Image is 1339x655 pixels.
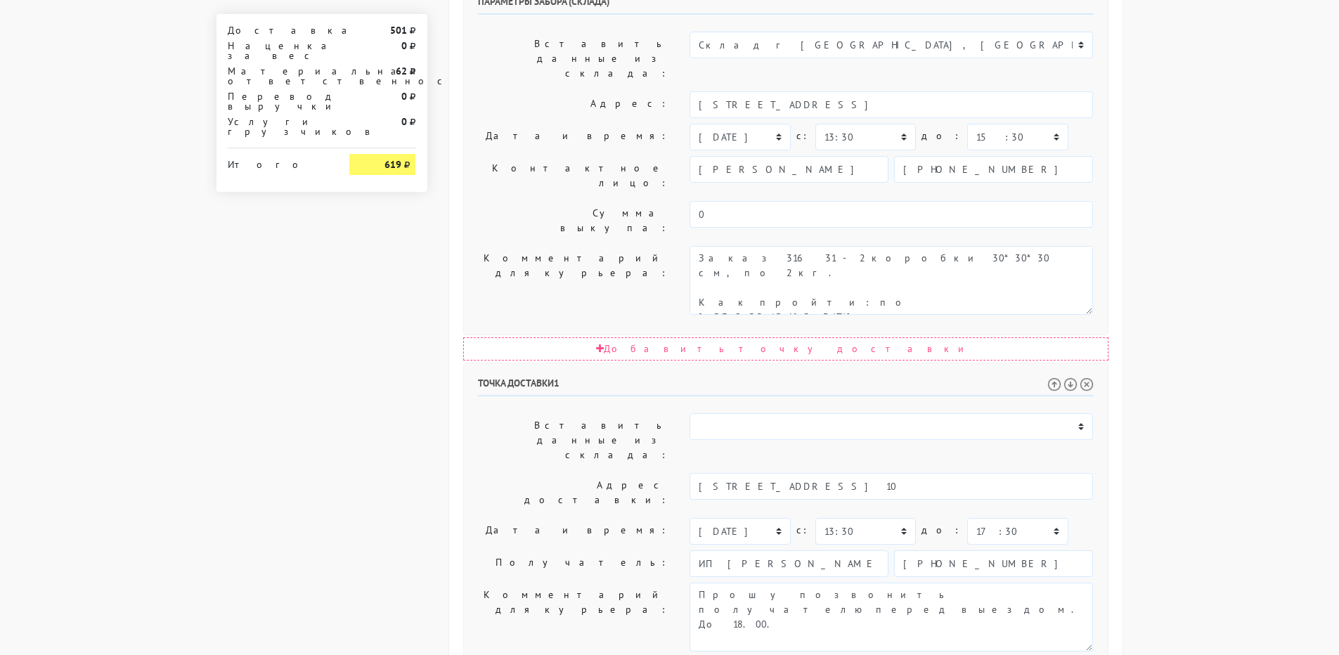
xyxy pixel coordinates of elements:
label: Дата и время: [467,124,680,150]
input: Имя [690,156,888,183]
input: Телефон [894,550,1093,577]
label: c: [796,124,810,148]
label: Дата и время: [467,518,680,545]
label: Вставить данные из склада: [467,32,680,86]
strong: 501 [390,24,407,37]
label: Адрес: [467,91,680,118]
div: Наценка за вес [217,41,339,60]
strong: 619 [384,158,401,171]
div: Добавить точку доставки [463,337,1108,361]
label: c: [796,518,810,543]
div: Материальная ответственность [217,66,339,86]
strong: 0 [401,90,407,103]
label: Комментарий для курьера: [467,583,680,651]
span: 1 [554,377,559,389]
div: Услуги грузчиков [217,117,339,136]
label: Комментарий для курьера: [467,246,680,315]
input: Телефон [894,156,1093,183]
div: Доставка [217,25,339,35]
div: Перевод выручки [217,91,339,111]
label: Адрес доставки: [467,473,680,512]
label: Контактное лицо: [467,156,680,195]
label: до: [921,518,962,543]
div: Итого [228,154,329,169]
textarea: Как пройти: по [GEOGRAPHIC_DATA] от круга второй поворот во двор. Серые ворота с калиткой между а... [690,246,1093,315]
textarea: Прошу позвонить получателю перед выездом. ДЛ 19/09 [690,583,1093,651]
input: Имя [690,550,888,577]
strong: 0 [401,115,407,128]
label: Вставить данные из склада: [467,413,680,467]
label: Получатель: [467,550,680,577]
strong: 0 [401,39,407,52]
label: до: [921,124,962,148]
label: Сумма выкупа: [467,201,680,240]
strong: 62 [396,65,407,77]
h6: Точка доставки [478,377,1094,396]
